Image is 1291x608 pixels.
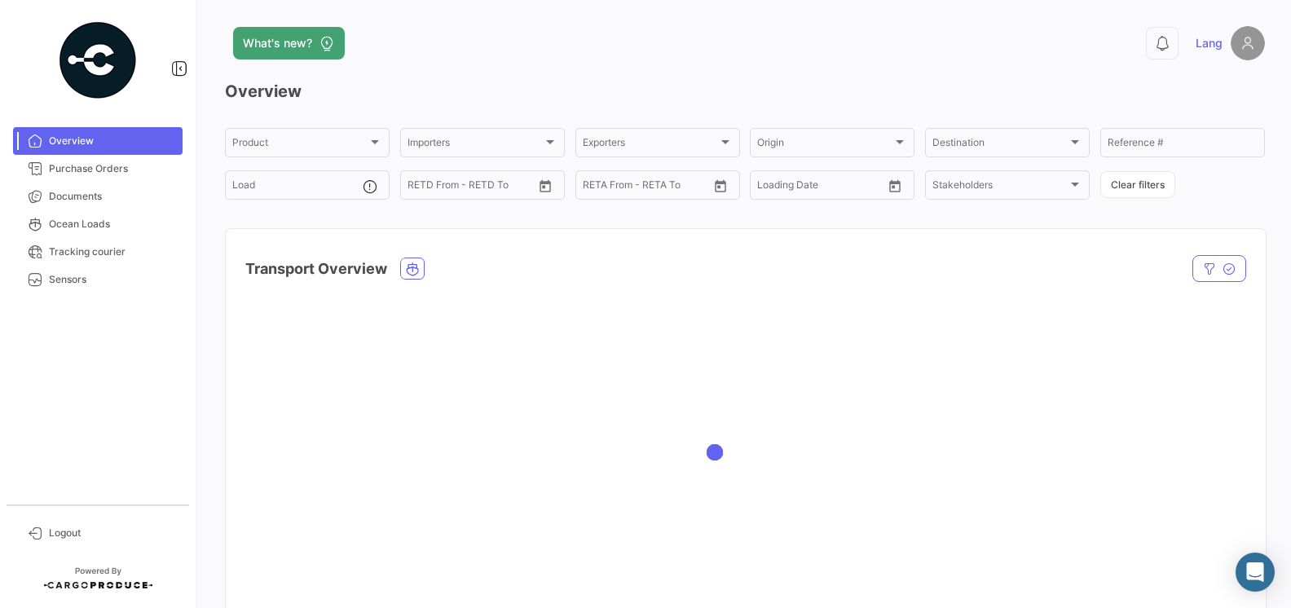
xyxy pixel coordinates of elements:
[57,20,139,101] img: powered-by.png
[757,182,780,193] input: From
[1100,171,1175,198] button: Clear filters
[49,272,176,287] span: Sensors
[13,266,183,293] a: Sensors
[1236,553,1275,592] div: Abrir Intercom Messenger
[408,139,543,151] span: Importers
[757,139,892,151] span: Origin
[49,189,176,204] span: Documents
[708,174,733,198] button: Open calendar
[883,174,907,198] button: Open calendar
[791,182,851,193] input: To
[408,182,430,193] input: From
[245,258,387,280] h4: Transport Overview
[1231,26,1265,60] img: placeholder-user.png
[13,238,183,266] a: Tracking courier
[49,134,176,148] span: Overview
[932,139,1068,151] span: Destination
[533,174,557,198] button: Open calendar
[13,127,183,155] a: Overview
[442,182,501,193] input: To
[49,526,176,540] span: Logout
[232,139,368,151] span: Product
[233,27,345,59] button: What's new?
[583,139,718,151] span: Exporters
[225,80,1265,103] h3: Overview
[1196,35,1223,51] span: Lang
[13,210,183,238] a: Ocean Loads
[49,245,176,259] span: Tracking courier
[583,182,606,193] input: From
[13,155,183,183] a: Purchase Orders
[617,182,676,193] input: To
[243,35,312,51] span: What's new?
[932,182,1068,193] span: Stakeholders
[401,258,424,279] button: Ocean
[49,217,176,231] span: Ocean Loads
[13,183,183,210] a: Documents
[49,161,176,176] span: Purchase Orders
